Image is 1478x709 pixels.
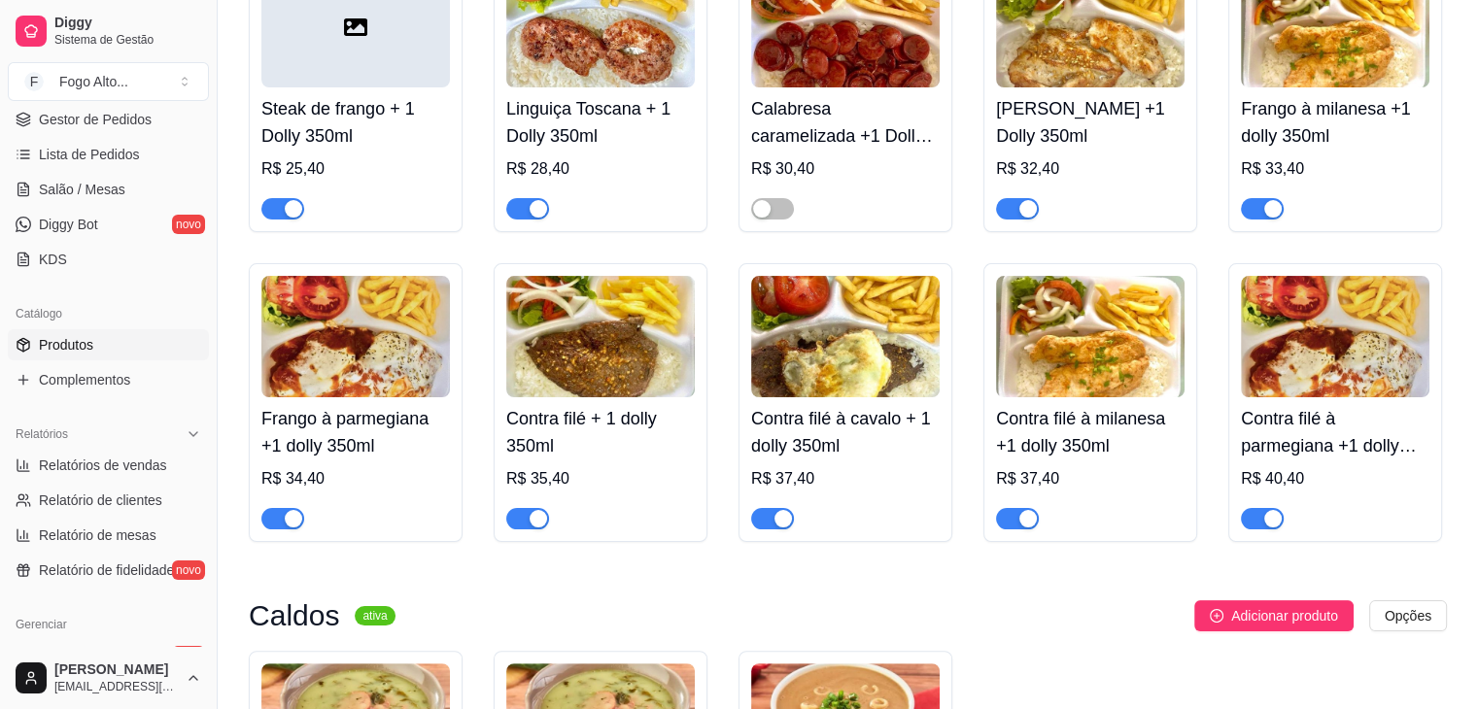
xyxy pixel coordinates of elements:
[355,606,395,625] sup: ativa
[751,157,940,181] div: R$ 30,40
[8,244,209,275] a: KDS
[261,276,450,397] img: product-image
[1241,95,1429,150] h4: Frango à milanesa +1 dolly 350ml
[8,62,209,101] button: Select a team
[261,157,450,181] div: R$ 25,40
[1241,276,1429,397] img: product-image
[1241,405,1429,459] h4: Contra filé à parmegiana +1 dolly 350ml
[8,329,209,360] a: Produtos
[16,426,68,442] span: Relatórios
[8,450,209,481] a: Relatórios de vendas
[996,157,1185,181] div: R$ 32,40
[39,110,152,129] span: Gestor de Pedidos
[54,679,178,694] span: [EMAIL_ADDRESS][DOMAIN_NAME]
[506,405,695,459] h4: Contra filé + 1 dolly 350ml
[8,139,209,170] a: Lista de Pedidos
[506,157,695,181] div: R$ 28,40
[996,467,1185,490] div: R$ 37,40
[751,405,940,459] h4: Contra filé à cavalo + 1 dolly 350ml
[996,95,1185,150] h4: [PERSON_NAME] +1 Dolly 350ml
[8,8,209,54] a: DiggySistema de Gestão
[506,276,695,397] img: product-image
[39,145,140,164] span: Lista de Pedidos
[39,370,130,389] span: Complementos
[8,640,209,671] a: Entregadoresnovo
[39,525,156,545] span: Relatório de mesas
[261,467,450,490] div: R$ 34,40
[39,250,67,269] span: KDS
[8,485,209,516] a: Relatório de clientes
[54,15,201,32] span: Diggy
[8,655,209,701] button: [PERSON_NAME][EMAIL_ADDRESS][DOMAIN_NAME]
[39,560,174,580] span: Relatório de fidelidade
[24,72,44,91] span: F
[8,520,209,551] a: Relatório de mesas
[1194,600,1354,631] button: Adicionar produto
[249,604,339,627] h3: Caldos
[39,456,167,475] span: Relatórios de vendas
[506,95,695,150] h4: Linguiça Toscana + 1 Dolly 350ml
[8,209,209,240] a: Diggy Botnovo
[39,180,125,199] span: Salão / Mesas
[1231,605,1338,626] span: Adicionar produto
[751,467,940,490] div: R$ 37,40
[751,95,940,150] h4: Calabresa caramelizada +1 Dolly 350ml
[54,32,201,48] span: Sistema de Gestão
[39,646,120,665] span: Entregadores
[8,555,209,586] a: Relatório de fidelidadenovo
[39,215,98,234] span: Diggy Bot
[39,335,93,354] span: Produtos
[8,298,209,329] div: Catálogo
[54,661,178,679] span: [PERSON_NAME]
[261,95,450,150] h4: Steak de frango + 1 Dolly 350ml
[261,405,450,459] h4: Frango à parmegiana +1 dolly 350ml
[1241,467,1429,490] div: R$ 40,40
[8,364,209,395] a: Complementos
[39,490,162,510] span: Relatório de clientes
[1210,609,1223,623] span: plus-circle
[8,174,209,205] a: Salão / Mesas
[996,405,1185,459] h4: Contra filé à milanesa +1 dolly 350ml
[506,467,695,490] div: R$ 35,40
[59,72,128,91] div: Fogo Alto ...
[8,609,209,640] div: Gerenciar
[751,276,940,397] img: product-image
[8,104,209,135] a: Gestor de Pedidos
[996,276,1185,397] img: product-image
[1241,157,1429,181] div: R$ 33,40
